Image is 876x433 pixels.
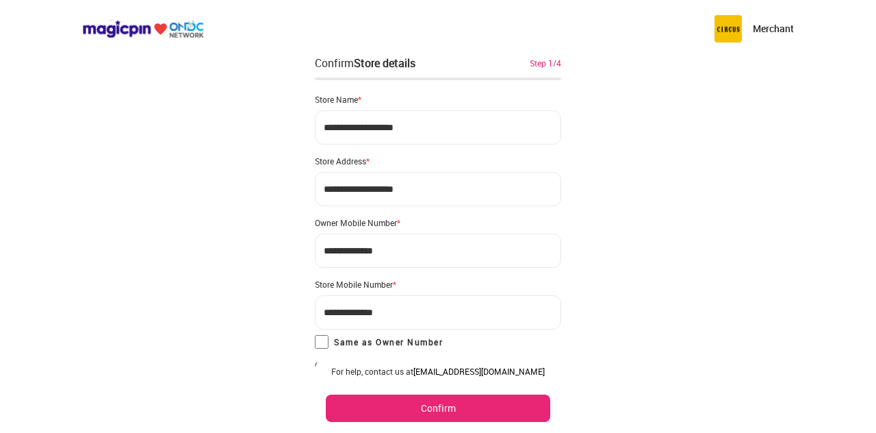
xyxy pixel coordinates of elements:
[315,217,561,228] div: Owner Mobile Number
[82,20,204,38] img: ondc-logo-new-small.8a59708e.svg
[530,57,561,69] div: Step 1/4
[326,395,550,422] button: Confirm
[315,279,561,290] div: Store Mobile Number
[315,94,561,105] div: Store Name
[714,15,742,42] img: circus.b677b59b.png
[315,360,561,371] div: Owner E-mail ID
[315,55,415,71] div: Confirm
[354,55,415,71] div: Store details
[753,22,794,36] p: Merchant
[315,335,443,349] label: Same as Owner Number
[315,335,328,349] input: Same as Owner Number
[315,156,561,166] div: Store Address
[326,366,550,377] div: For help, contact us at
[413,366,545,377] a: [EMAIL_ADDRESS][DOMAIN_NAME]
